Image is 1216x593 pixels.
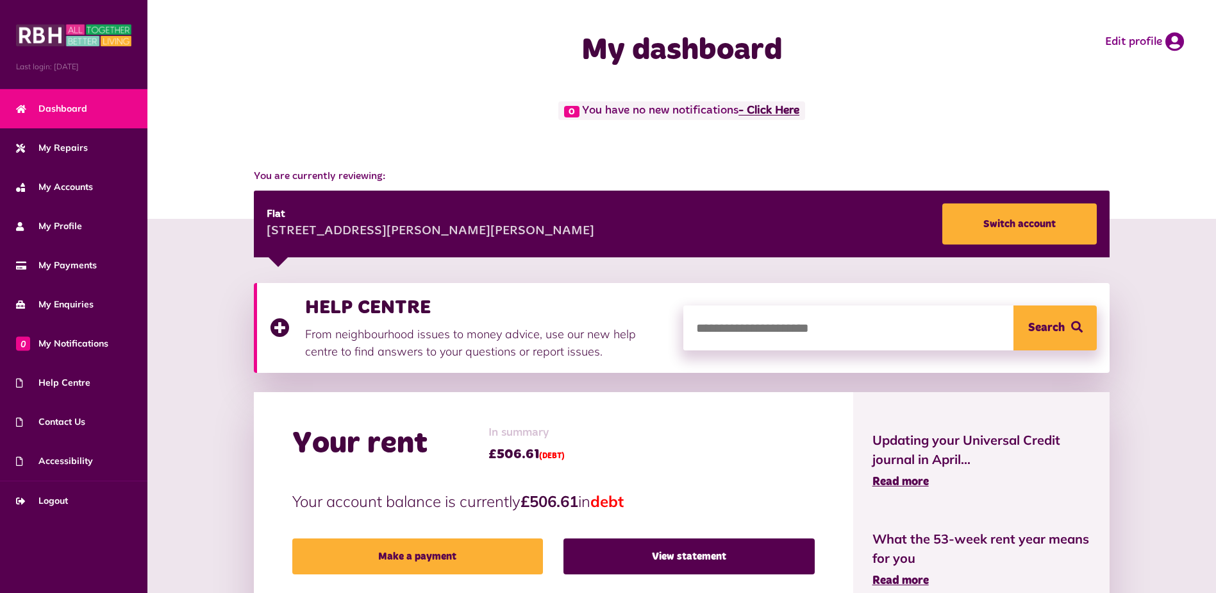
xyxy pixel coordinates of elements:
span: 0 [564,106,579,117]
p: Your account balance is currently in [292,490,815,513]
span: You have no new notifications [558,101,805,120]
span: £506.61 [488,445,565,464]
p: From neighbourhood issues to money advice, use our new help centre to find answers to your questi... [305,325,670,360]
button: Search [1013,305,1097,350]
a: Make a payment [292,538,543,574]
strong: £506.61 [521,492,578,511]
span: Help Centre [16,376,90,390]
a: Switch account [942,203,1097,245]
span: What the 53-week rent year means for you [872,529,1091,568]
span: Contact Us [16,415,85,429]
h3: HELP CENTRE [305,296,670,319]
span: Last login: [DATE] [16,61,131,73]
span: My Notifications [16,337,108,350]
span: My Payments [16,259,97,272]
span: My Accounts [16,180,93,194]
a: View statement [563,538,814,574]
h2: Your rent [292,425,428,463]
span: Search [1028,305,1065,350]
div: Flat [267,207,594,222]
span: debt [590,492,624,511]
span: In summary [488,424,565,442]
span: Read more [872,575,929,587]
span: (DEBT) [539,452,565,460]
div: [STREET_ADDRESS][PERSON_NAME][PERSON_NAME] [267,222,594,241]
span: Logout [16,494,68,508]
a: What the 53-week rent year means for you Read more [872,529,1091,590]
a: Edit profile [1105,32,1184,51]
span: You are currently reviewing: [254,169,1110,184]
span: 0 [16,336,30,350]
span: My Enquiries [16,298,94,311]
span: Accessibility [16,454,93,468]
span: My Repairs [16,141,88,155]
span: My Profile [16,219,82,233]
span: Updating your Universal Credit journal in April... [872,431,1091,469]
a: Updating your Universal Credit journal in April... Read more [872,431,1091,491]
img: MyRBH [16,22,131,48]
span: Dashboard [16,102,87,116]
h1: My dashboard [428,32,937,69]
span: Read more [872,476,929,488]
a: - Click Here [738,105,799,117]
